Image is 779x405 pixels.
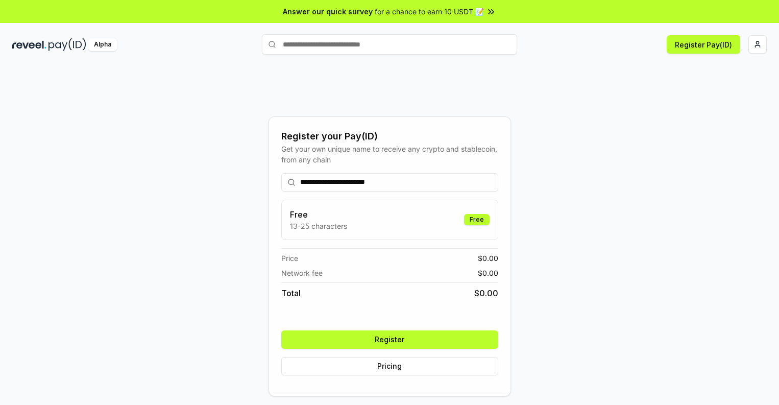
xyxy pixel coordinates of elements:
[12,38,46,51] img: reveel_dark
[48,38,86,51] img: pay_id
[478,253,498,264] span: $ 0.00
[88,38,117,51] div: Alpha
[290,221,347,231] p: 13-25 characters
[464,214,490,225] div: Free
[281,287,301,299] span: Total
[281,330,498,349] button: Register
[667,35,740,54] button: Register Pay(ID)
[281,268,323,278] span: Network fee
[281,129,498,144] div: Register your Pay(ID)
[290,208,347,221] h3: Free
[478,268,498,278] span: $ 0.00
[474,287,498,299] span: $ 0.00
[281,253,298,264] span: Price
[375,6,484,17] span: for a chance to earn 10 USDT 📝
[283,6,373,17] span: Answer our quick survey
[281,357,498,375] button: Pricing
[281,144,498,165] div: Get your own unique name to receive any crypto and stablecoin, from any chain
